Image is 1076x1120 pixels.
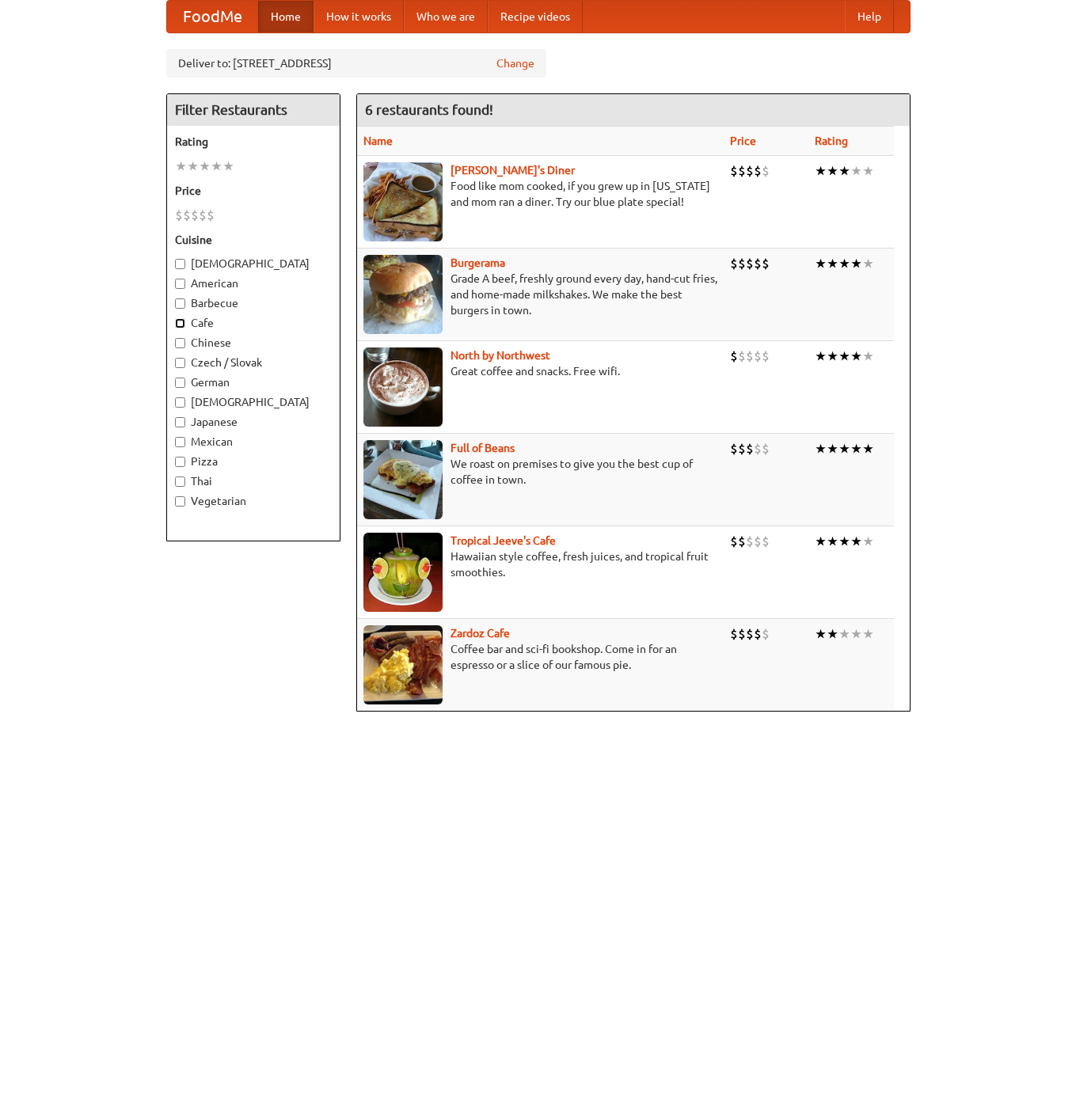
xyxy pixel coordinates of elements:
[175,355,332,370] label: Czech / Slovak
[211,158,222,175] li: ★
[175,259,185,269] input: [DEMOGRAPHIC_DATA]
[363,135,393,147] a: Name
[166,49,546,78] div: Deliver to: [STREET_ADDRESS]
[850,162,862,180] li: ★
[862,162,874,180] li: ★
[175,279,185,289] input: American
[730,533,738,550] li: $
[827,255,838,272] li: ★
[167,1,258,32] a: FoodMe
[175,275,332,291] label: American
[175,476,185,487] input: Thai
[175,414,332,430] label: Japanese
[199,158,211,175] li: ★
[746,440,754,457] li: $
[754,162,762,180] li: $
[488,1,583,32] a: Recipe videos
[827,533,838,550] li: ★
[451,442,515,454] a: Full of Beans
[451,164,575,177] a: [PERSON_NAME]'s Diner
[850,255,862,272] li: ★
[183,207,191,224] li: $
[175,358,185,368] input: Czech / Slovak
[175,207,183,224] li: $
[175,437,185,447] input: Mexican
[838,347,850,365] li: ★
[862,347,874,365] li: ★
[363,162,443,241] img: sallys.jpg
[754,533,762,550] li: $
[365,102,493,117] ng-pluralize: 6 restaurants found!
[451,349,550,362] a: North by Northwest
[762,440,770,457] li: $
[746,162,754,180] li: $
[314,1,404,32] a: How it works
[363,625,443,704] img: zardoz.jpg
[838,440,850,457] li: ★
[175,256,332,271] label: [DEMOGRAPHIC_DATA]
[738,255,746,272] li: $
[175,295,332,311] label: Barbecue
[862,255,874,272] li: ★
[762,255,770,272] li: $
[175,457,185,467] input: Pizza
[175,183,332,199] h5: Price
[815,625,827,643] li: ★
[175,434,332,450] label: Mexican
[754,255,762,272] li: $
[175,298,185,309] input: Barbecue
[363,533,443,612] img: jeeves.jpg
[738,440,746,457] li: $
[451,256,505,269] a: Burgerama
[850,440,862,457] li: ★
[730,135,756,147] a: Price
[850,533,862,550] li: ★
[845,1,894,32] a: Help
[363,178,717,210] p: Food like mom cooked, if you grew up in [US_STATE] and mom ran a diner. Try our blue plate special!
[175,493,332,509] label: Vegetarian
[730,255,738,272] li: $
[838,162,850,180] li: ★
[187,158,199,175] li: ★
[762,625,770,643] li: $
[191,207,199,224] li: $
[363,456,717,488] p: We roast on premises to give you the best cup of coffee in town.
[815,162,827,180] li: ★
[175,378,185,388] input: German
[862,625,874,643] li: ★
[363,347,443,427] img: north.jpg
[175,232,332,248] h5: Cuisine
[746,533,754,550] li: $
[175,134,332,150] h5: Rating
[167,94,340,126] h4: Filter Restaurants
[207,207,215,224] li: $
[827,347,838,365] li: ★
[363,363,717,379] p: Great coffee and snacks. Free wifi.
[827,440,838,457] li: ★
[175,397,185,408] input: [DEMOGRAPHIC_DATA]
[730,440,738,457] li: $
[496,55,534,71] a: Change
[363,549,717,580] p: Hawaiian style coffee, fresh juices, and tropical fruit smoothies.
[754,625,762,643] li: $
[175,454,332,469] label: Pizza
[175,338,185,348] input: Chinese
[363,271,717,318] p: Grade A beef, freshly ground every day, hand-cut fries, and home-made milkshakes. We make the bes...
[451,534,556,547] a: Tropical Jeeve's Cafe
[730,162,738,180] li: $
[815,135,848,147] a: Rating
[754,440,762,457] li: $
[838,533,850,550] li: ★
[175,417,185,427] input: Japanese
[175,335,332,351] label: Chinese
[862,533,874,550] li: ★
[258,1,314,32] a: Home
[451,627,510,640] a: Zardoz Cafe
[175,374,332,390] label: German
[175,394,332,410] label: [DEMOGRAPHIC_DATA]
[175,158,187,175] li: ★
